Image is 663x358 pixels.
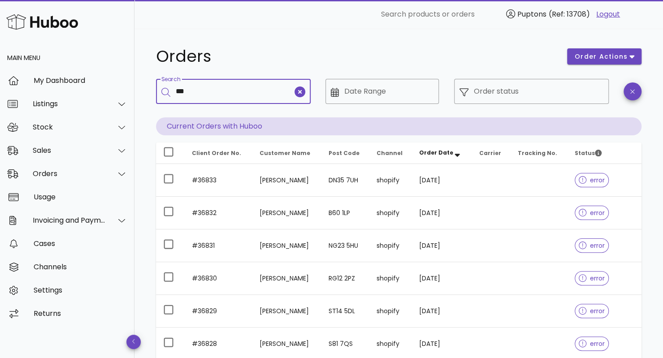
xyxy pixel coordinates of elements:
a: Logout [596,9,620,20]
div: Cases [34,239,127,248]
th: Client Order No. [185,142,252,164]
span: order actions [574,52,628,61]
label: Search [161,76,180,83]
td: #36832 [185,197,252,229]
td: NG23 5HU [321,229,369,262]
th: Carrier [472,142,511,164]
span: Status [575,149,602,157]
td: [DATE] [412,262,472,295]
td: B60 1LP [321,197,369,229]
td: [DATE] [412,229,472,262]
span: Puptons [517,9,546,19]
div: Sales [33,146,106,155]
span: Post Code [328,149,359,157]
td: shopify [369,197,412,229]
div: Stock [33,123,106,131]
td: [PERSON_NAME] [252,197,321,229]
div: Returns [34,309,127,318]
span: error [579,210,605,216]
td: ST14 5DL [321,295,369,328]
span: error [579,275,605,281]
td: #36829 [185,295,252,328]
span: Customer Name [260,149,310,157]
td: #36833 [185,164,252,197]
td: [DATE] [412,197,472,229]
td: [PERSON_NAME] [252,262,321,295]
th: Channel [369,142,412,164]
td: #36831 [185,229,252,262]
span: Order Date [419,149,453,156]
th: Status [568,142,641,164]
td: [DATE] [412,295,472,328]
td: shopify [369,295,412,328]
td: DN35 7UH [321,164,369,197]
div: Usage [34,193,127,201]
h1: Orders [156,48,556,65]
span: error [579,177,605,183]
th: Tracking No. [510,142,567,164]
div: My Dashboard [34,76,127,85]
th: Customer Name [252,142,321,164]
span: Tracking No. [517,149,557,157]
span: Carrier [479,149,501,157]
span: (Ref: 13708) [549,9,590,19]
td: [PERSON_NAME] [252,164,321,197]
div: Listings [33,99,106,108]
div: Settings [34,286,127,294]
p: Current Orders with Huboo [156,117,641,135]
td: RG12 2PZ [321,262,369,295]
img: Huboo Logo [6,12,78,31]
td: shopify [369,164,412,197]
td: #36830 [185,262,252,295]
td: [PERSON_NAME] [252,229,321,262]
td: [DATE] [412,164,472,197]
td: shopify [369,229,412,262]
div: Invoicing and Payments [33,216,106,224]
div: Orders [33,169,106,178]
span: error [579,242,605,249]
button: order actions [567,48,641,65]
div: Channels [34,263,127,271]
span: Channel [376,149,402,157]
td: [PERSON_NAME] [252,295,321,328]
th: Post Code [321,142,369,164]
th: Order Date: Sorted descending. Activate to remove sorting. [412,142,472,164]
button: clear icon [295,86,305,97]
span: Client Order No. [192,149,241,157]
span: error [579,308,605,314]
td: shopify [369,262,412,295]
span: error [579,341,605,347]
